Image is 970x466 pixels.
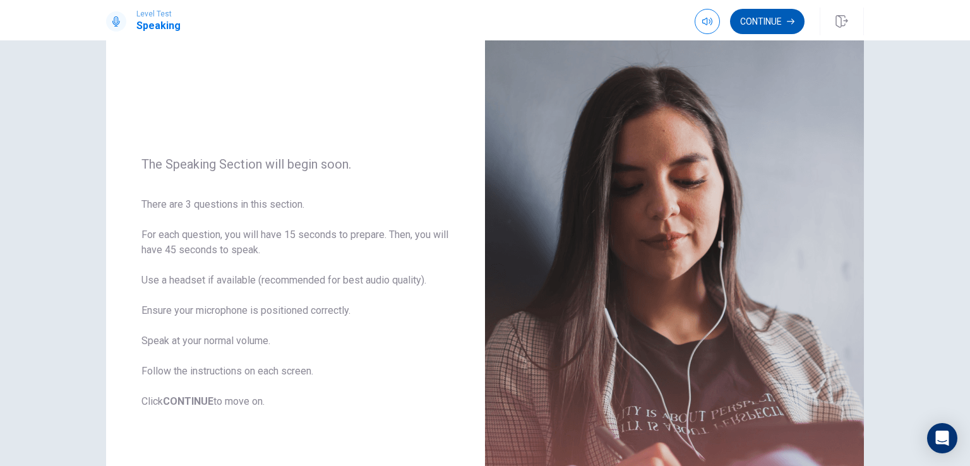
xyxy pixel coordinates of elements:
span: Level Test [136,9,181,18]
span: There are 3 questions in this section. For each question, you will have 15 seconds to prepare. Th... [141,197,450,409]
div: Open Intercom Messenger [927,423,957,453]
h1: Speaking [136,18,181,33]
button: Continue [730,9,805,34]
b: CONTINUE [163,395,213,407]
span: The Speaking Section will begin soon. [141,157,450,172]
